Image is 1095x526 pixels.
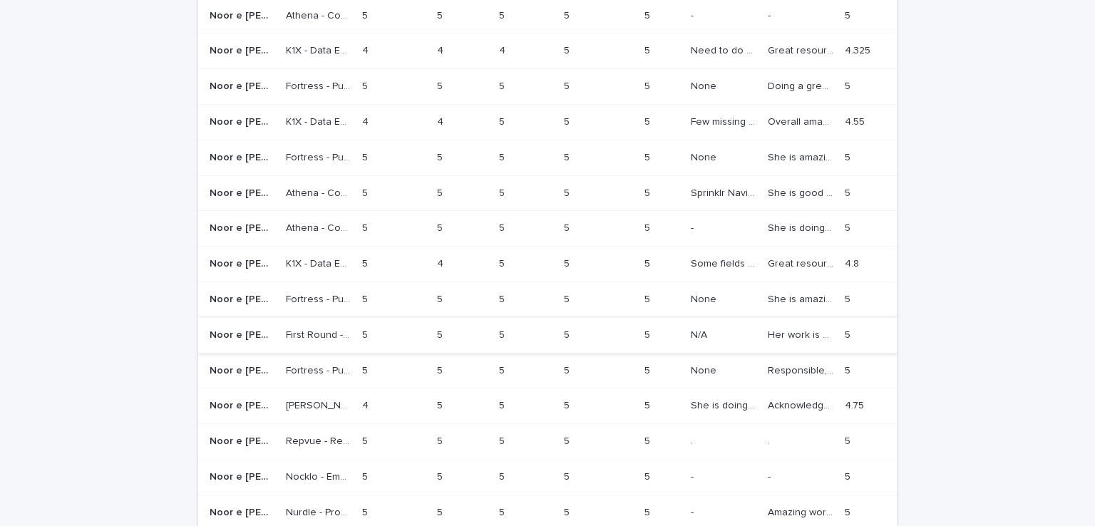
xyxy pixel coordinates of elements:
p: 5 [362,7,371,22]
p: Responsible, delivers good quality work <3 [768,362,836,377]
p: Athena - Comcast Real Time Monitoring Support [286,220,354,234]
p: 5 [499,433,508,448]
p: 5 [499,468,508,483]
p: 5 [845,185,853,200]
p: 5 [644,326,653,341]
p: 4 [499,42,508,57]
p: Nocklo - Email enrichment [286,468,354,483]
p: She is amazing [768,149,836,164]
p: She is amazing, takes responsibility of her work and does the job timely [768,291,836,306]
p: 5 [564,149,572,164]
p: Athena - Comcast Real Time Monitoring Support [286,7,354,22]
p: 5 [644,504,653,519]
p: - [768,468,773,483]
p: Noor e Kainat Qazi [210,149,277,164]
p: 5 [644,362,653,377]
p: Few missing fields [691,113,759,128]
tr: Noor e [PERSON_NAME]Noor e [PERSON_NAME] K1X - Data EntryK1X - Data Entry 55 44 55 55 55 Some fie... [198,247,965,282]
p: 5 [499,113,508,128]
p: Noor e Kainat Qazi [210,113,277,128]
p: 5 [845,433,853,448]
p: Noor e Kainat Qazi [210,504,277,519]
p: 5 [564,78,572,93]
p: Noor e Kainat Qazi [210,42,277,57]
p: 4.8 [845,255,862,270]
p: 5 [564,291,572,306]
p: 5 [362,326,371,341]
p: 5 [564,42,572,57]
tr: Noor e [PERSON_NAME]Noor e [PERSON_NAME] Repvue - Reppys H2Repvue - Reppys H2 55 55 55 55 55 .. .... [198,424,965,460]
p: 5 [499,362,508,377]
p: - [768,7,773,22]
p: 5 [499,7,508,22]
p: 4 [362,397,371,412]
p: 5 [564,468,572,483]
p: 5 [644,433,653,448]
p: 5 [499,149,508,164]
p: 5 [362,78,371,93]
p: Noor e Kainat Qazi [210,433,277,448]
p: 4 [362,42,371,57]
p: 5 [845,504,853,519]
p: 5 [644,255,653,270]
p: - [691,504,696,519]
p: Her work is good. [768,326,836,341]
p: Noor e Kainat Qazi [210,7,277,22]
p: Need to do flip test always once done withn return Many issues were fixed in recent batch [691,42,759,57]
p: 5 [437,504,446,519]
p: 5 [845,7,853,22]
p: 5 [499,255,508,270]
p: - [691,468,696,483]
p: 5 [644,42,653,57]
p: 5 [437,7,446,22]
p: K1X - Data Entry [286,42,354,57]
tr: Noor e [PERSON_NAME]Noor e [PERSON_NAME] Fortress - Pull Daily ReportsFortress - Pull Daily Repor... [198,140,965,175]
p: None [691,362,719,377]
p: Noor e Kainat Qazi [210,185,277,200]
p: 5 [644,7,653,22]
p: 5 [644,185,653,200]
p: Amazing work quality [768,504,836,519]
p: 5 [437,468,446,483]
p: 5 [437,185,446,200]
tr: Noor e [PERSON_NAME]Noor e [PERSON_NAME] Fortress - Pull Daily ReportsFortress - Pull Daily Repor... [198,353,965,388]
p: 5 [564,326,572,341]
p: 5 [644,113,653,128]
p: Great resource to the team [768,255,836,270]
p: 5 [437,433,446,448]
p: - [691,7,696,22]
p: Noor e Kainat Qazi [210,220,277,234]
p: She is doing good so far. [768,220,836,234]
p: 5 [362,433,371,448]
p: Fortress - Pull Daily Reports [286,149,354,164]
p: Fortress - Pull Daily Reports [286,362,354,377]
p: Overall amazing team member, got the instructions quickly [768,113,836,128]
p: 5 [499,220,508,234]
p: None [691,291,719,306]
p: 4.325 [845,42,873,57]
p: 5 [499,291,508,306]
p: Noor e Kainat Qazi [210,255,277,270]
p: None [691,78,719,93]
p: 4 [437,42,446,57]
p: 5 [644,397,653,412]
p: 5 [362,291,371,306]
p: - [691,220,696,234]
p: 5 [362,185,371,200]
p: Noor e Kainat Qazi [210,397,277,412]
p: Stone-Goff - Contact List No Job Titles [286,397,354,412]
p: 5 [845,326,853,341]
p: 5 [564,397,572,412]
p: 5 [564,220,572,234]
tr: Noor e [PERSON_NAME]Noor e [PERSON_NAME] First Round - Talent Candidate List LoggingFirst Round -... [198,317,965,353]
p: Noor e Kainat Qazi [210,78,277,93]
p: 5 [564,185,572,200]
p: 5 [437,149,446,164]
p: 5 [362,362,371,377]
p: 5 [644,149,653,164]
p: 5 [845,291,853,306]
p: Repvue - Reppys H2 [286,433,354,448]
p: 5 [644,291,653,306]
p: 5 [845,78,853,93]
p: 5 [362,468,371,483]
